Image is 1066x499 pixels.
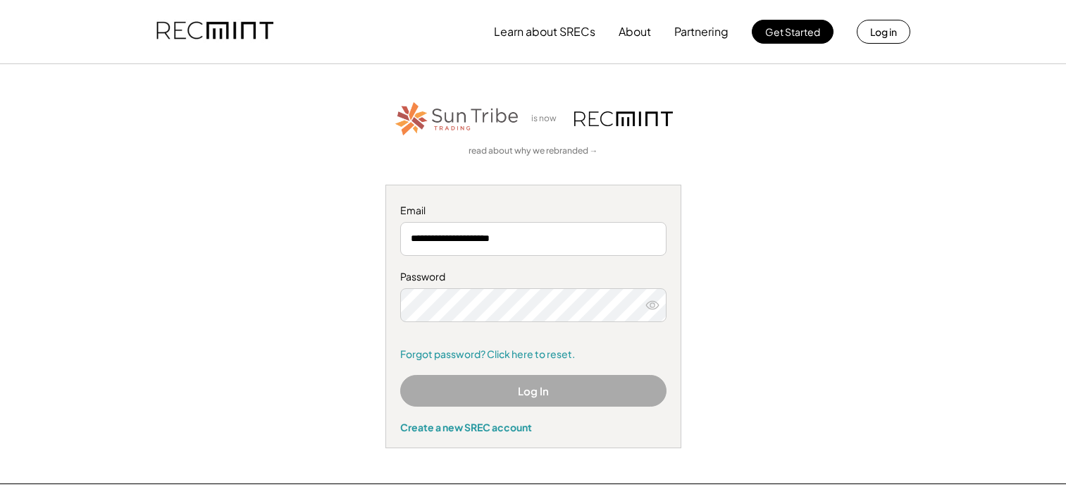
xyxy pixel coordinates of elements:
[400,204,667,218] div: Email
[494,18,595,46] button: Learn about SRECs
[394,99,521,138] img: STT_Horizontal_Logo%2B-%2BColor.png
[156,8,273,56] img: recmint-logotype%403x.png
[400,375,667,407] button: Log In
[674,18,729,46] button: Partnering
[400,421,667,433] div: Create a new SREC account
[528,113,567,125] div: is now
[400,270,667,284] div: Password
[619,18,651,46] button: About
[400,347,667,362] a: Forgot password? Click here to reset.
[574,111,673,126] img: recmint-logotype%403x.png
[857,20,910,44] button: Log in
[752,20,833,44] button: Get Started
[469,145,598,157] a: read about why we rebranded →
